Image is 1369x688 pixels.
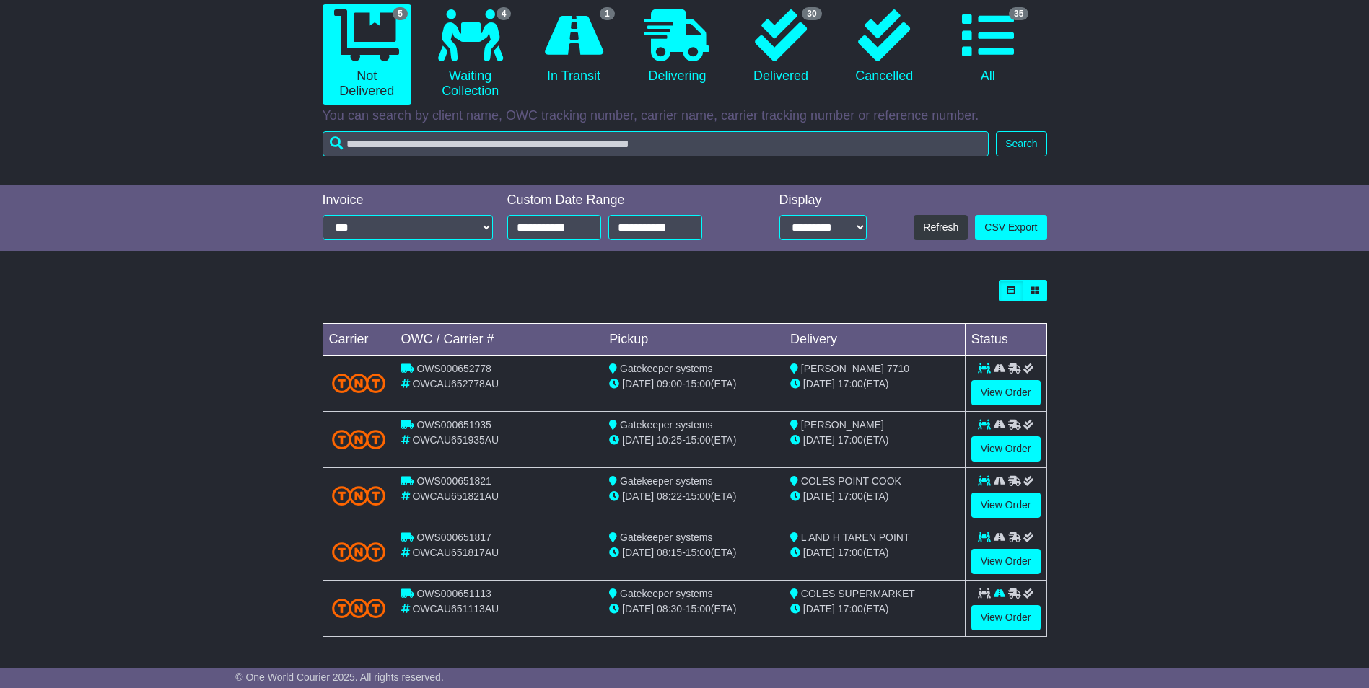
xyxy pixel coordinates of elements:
[657,434,682,446] span: 10:25
[609,376,778,392] div: - (ETA)
[622,378,654,389] span: [DATE]
[971,436,1041,462] a: View Order
[332,430,386,449] img: TNT_Domestic.png
[803,378,835,389] span: [DATE]
[600,7,615,20] span: 1
[332,486,386,506] img: TNT_Domestic.png
[395,324,603,356] td: OWC / Carrier #
[416,532,491,543] span: OWS000651817
[620,419,712,431] span: Gatekeeper systems
[803,434,835,446] span: [DATE]
[393,7,408,20] span: 5
[332,542,386,562] img: TNT_Domestic.png
[971,380,1041,405] a: View Order
[801,588,915,599] span: COLES SUPERMARKET
[790,376,959,392] div: (ETA)
[416,475,491,487] span: OWS000651821
[620,363,712,374] span: Gatekeeper systems
[838,547,863,558] span: 17:00
[412,603,499,614] span: OWCAU651113AU
[790,489,959,504] div: (ETA)
[790,433,959,448] div: (ETA)
[323,324,395,356] td: Carrier
[965,324,1046,356] td: Status
[609,601,778,617] div: - (ETA)
[620,588,712,599] span: Gatekeeper systems
[779,193,867,208] div: Display
[686,490,711,502] span: 15:00
[426,4,515,105] a: 4 Waiting Collection
[943,4,1032,89] a: 35 All
[529,4,618,89] a: 1 In Transit
[736,4,825,89] a: 30 Delivered
[975,215,1046,240] a: CSV Export
[332,599,386,618] img: TNT_Domestic.png
[838,490,863,502] span: 17:00
[784,324,965,356] td: Delivery
[609,545,778,560] div: - (ETA)
[801,363,909,374] span: [PERSON_NAME] 7710
[332,374,386,393] img: TNT_Domestic.png
[620,475,712,487] span: Gatekeeper systems
[971,605,1041,630] a: View Order
[657,603,682,614] span: 08:30
[914,215,968,240] button: Refresh
[622,547,654,558] span: [DATE]
[507,193,739,208] div: Custom Date Range
[840,4,929,89] a: Cancelled
[971,549,1041,574] a: View Order
[803,547,835,558] span: [DATE]
[622,434,654,446] span: [DATE]
[609,433,778,448] div: - (ETA)
[790,601,959,617] div: (ETA)
[1009,7,1028,20] span: 35
[412,378,499,389] span: OWCAU652778AU
[790,545,959,560] div: (ETA)
[416,363,491,374] span: OWS000652778
[803,490,835,502] span: [DATE]
[609,489,778,504] div: - (ETA)
[657,378,682,389] span: 09:00
[838,603,863,614] span: 17:00
[235,671,444,683] span: © One World Courier 2025. All rights reserved.
[801,475,901,487] span: COLES POINT COOK
[801,419,884,431] span: [PERSON_NAME]
[416,588,491,599] span: OWS000651113
[686,547,711,558] span: 15:00
[838,434,863,446] span: 17:00
[620,532,712,543] span: Gatekeeper systems
[622,490,654,502] span: [DATE]
[803,603,835,614] span: [DATE]
[412,547,499,558] span: OWCAU651817AU
[633,4,722,89] a: Delivering
[412,490,499,502] span: OWCAU651821AU
[657,547,682,558] span: 08:15
[801,532,910,543] span: L AND H TAREN POINT
[622,603,654,614] span: [DATE]
[657,490,682,502] span: 08:22
[686,434,711,446] span: 15:00
[323,4,411,105] a: 5 Not Delivered
[412,434,499,446] span: OWCAU651935AU
[603,324,784,356] td: Pickup
[323,193,493,208] div: Invoice
[497,7,512,20] span: 4
[686,378,711,389] span: 15:00
[996,131,1046,156] button: Search
[686,603,711,614] span: 15:00
[323,108,1047,124] p: You can search by client name, OWC tracking number, carrier name, carrier tracking number or refe...
[416,419,491,431] span: OWS000651935
[838,378,863,389] span: 17:00
[971,493,1041,518] a: View Order
[802,7,821,20] span: 30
